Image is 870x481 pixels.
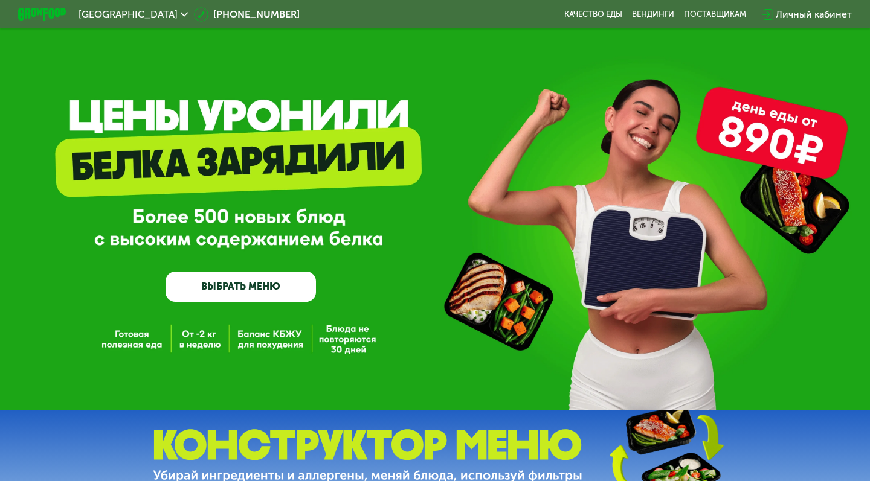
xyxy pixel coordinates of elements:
[564,10,622,19] a: Качество еды
[632,10,674,19] a: Вендинги
[684,10,746,19] div: поставщикам
[776,7,852,22] div: Личный кабинет
[194,7,300,22] a: [PHONE_NUMBER]
[79,10,178,19] span: [GEOGRAPHIC_DATA]
[166,272,316,302] a: ВЫБРАТЬ МЕНЮ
